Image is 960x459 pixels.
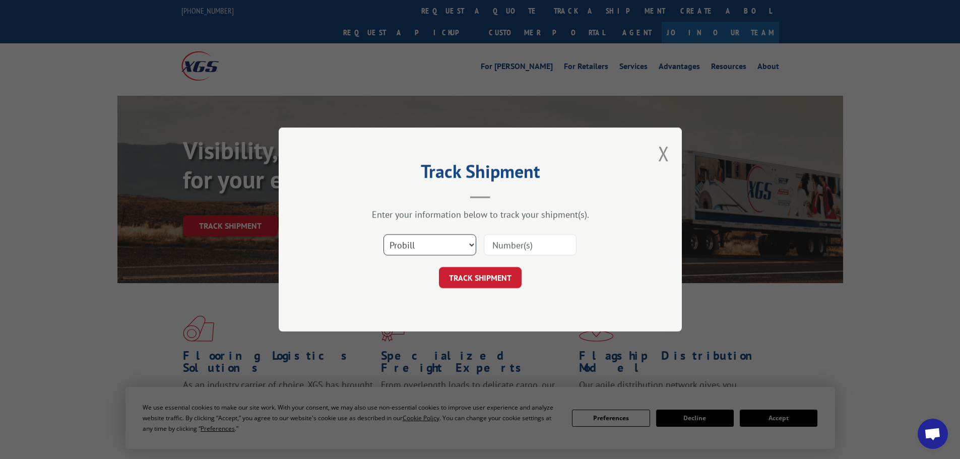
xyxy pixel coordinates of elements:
[484,234,577,255] input: Number(s)
[439,267,522,288] button: TRACK SHIPMENT
[658,140,669,167] button: Close modal
[329,209,631,220] div: Enter your information below to track your shipment(s).
[918,419,948,449] div: Open chat
[329,164,631,183] h2: Track Shipment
